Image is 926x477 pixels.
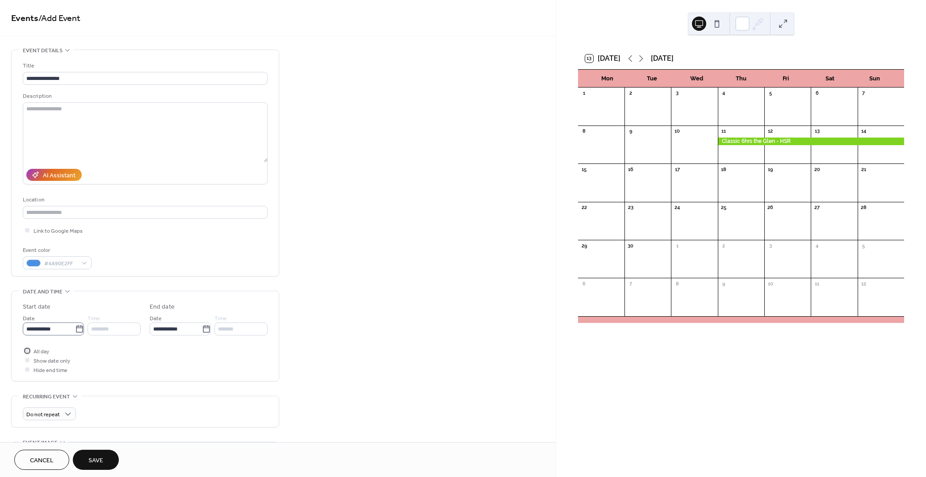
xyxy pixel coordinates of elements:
span: Event image [23,438,58,448]
div: 12 [767,128,774,135]
div: 20 [813,166,820,173]
span: Time [88,314,100,323]
div: 13 [813,128,820,135]
button: Cancel [14,450,69,470]
span: Show date only [34,356,70,366]
span: Cancel [30,456,54,465]
span: Date [23,314,35,323]
div: 4 [721,90,727,97]
span: All day [34,347,49,356]
div: 11 [813,280,820,287]
div: 6 [813,90,820,97]
div: 4 [813,243,820,249]
div: 28 [860,205,867,211]
span: / Add Event [38,10,80,27]
div: 23 [627,205,634,211]
div: Event color [23,246,90,255]
div: 8 [581,128,587,135]
div: 7 [627,280,634,287]
div: Mon [585,70,630,88]
span: Recurring event [23,392,70,402]
div: Title [23,61,266,71]
div: 10 [674,128,680,135]
div: 9 [627,128,634,135]
div: 8 [674,280,680,287]
div: 24 [674,205,680,211]
div: 3 [674,90,680,97]
button: 13[DATE] [582,52,624,65]
span: Hide end time [34,366,67,375]
div: 22 [581,205,587,211]
span: Date and time [23,287,63,297]
div: AI Assistant [43,171,75,180]
div: 17 [674,166,680,173]
div: Location [23,195,266,205]
div: 2 [627,90,634,97]
div: 1 [581,90,587,97]
div: Description [23,92,266,101]
div: Fri [763,70,808,88]
div: 11 [721,128,727,135]
div: 3 [767,243,774,249]
span: Link to Google Maps [34,226,83,236]
div: Wed [674,70,719,88]
div: Start date [23,302,50,312]
span: Event details [23,46,63,55]
span: Save [88,456,103,465]
div: 16 [627,166,634,173]
div: 14 [860,128,867,135]
span: Time [214,314,227,323]
div: Sat [808,70,853,88]
div: 12 [860,280,867,287]
div: Thu [719,70,763,88]
div: 19 [767,166,774,173]
span: Do not repeat [26,410,60,420]
div: Classic 6hrs the Glen - HSR [718,138,904,145]
div: [DATE] [651,53,674,64]
div: 5 [767,90,774,97]
a: Events [11,10,38,27]
div: 1 [674,243,680,249]
div: Sun [852,70,897,88]
div: 5 [860,243,867,249]
span: #4A90E2FF [44,259,77,268]
div: 21 [860,166,867,173]
div: Tue [630,70,675,88]
div: 10 [767,280,774,287]
div: 9 [721,280,727,287]
span: Date [150,314,162,323]
div: 26 [767,205,774,211]
div: 2 [721,243,727,249]
div: 25 [721,205,727,211]
button: Save [73,450,119,470]
button: AI Assistant [26,169,82,181]
div: 7 [860,90,867,97]
div: 29 [581,243,587,249]
div: 15 [581,166,587,173]
div: 27 [813,205,820,211]
div: End date [150,302,175,312]
div: 18 [721,166,727,173]
div: 30 [627,243,634,249]
div: 6 [581,280,587,287]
